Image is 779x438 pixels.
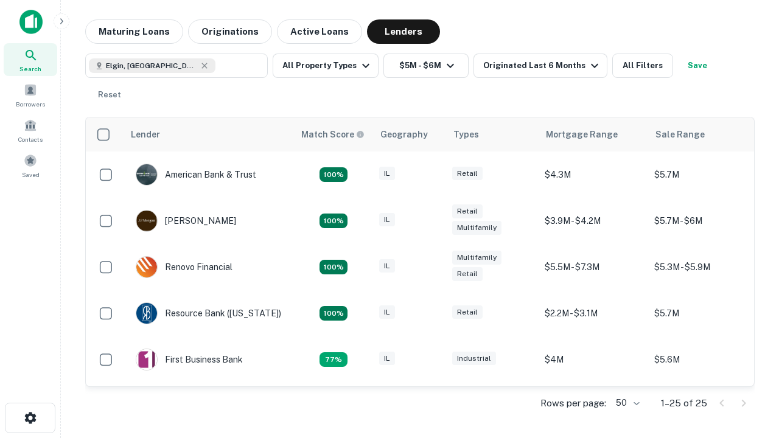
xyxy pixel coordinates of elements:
div: Renovo Financial [136,256,232,278]
div: IL [379,305,395,319]
th: Mortgage Range [539,117,648,151]
button: Reset [90,83,129,107]
button: Save your search to get updates of matches that match your search criteria. [678,54,717,78]
img: picture [136,349,157,370]
div: IL [379,259,395,273]
span: Saved [22,170,40,179]
th: Geography [373,117,446,151]
img: picture [136,303,157,324]
div: Retail [452,167,483,181]
div: Retail [452,305,483,319]
iframe: Chat Widget [718,302,779,360]
div: IL [379,167,395,181]
div: Matching Properties: 4, hasApolloMatch: undefined [320,260,348,274]
div: Capitalize uses an advanced AI algorithm to match your search with the best lender. The match sco... [301,128,365,141]
td: $4M [539,336,648,383]
button: $5M - $6M [383,54,469,78]
td: $5.5M - $7.3M [539,244,648,290]
img: capitalize-icon.png [19,10,43,34]
div: Sale Range [655,127,705,142]
td: $2.2M - $3.1M [539,290,648,336]
a: Search [4,43,57,76]
div: Multifamily [452,251,501,265]
td: $5.3M - $5.9M [648,244,758,290]
div: Geography [380,127,428,142]
td: $3.9M - $4.2M [539,198,648,244]
p: Rows per page: [540,396,606,411]
a: Saved [4,149,57,182]
div: First Business Bank [136,349,243,370]
div: Matching Properties: 7, hasApolloMatch: undefined [320,167,348,182]
div: [PERSON_NAME] [136,210,236,232]
div: Industrial [452,352,496,366]
td: $5.7M [648,290,758,336]
img: picture [136,164,157,185]
td: $4.3M [539,151,648,198]
a: Borrowers [4,78,57,111]
div: Resource Bank ([US_STATE]) [136,302,281,324]
div: Retail [452,204,483,218]
div: American Bank & Trust [136,164,256,186]
button: Originations [188,19,272,44]
div: Matching Properties: 4, hasApolloMatch: undefined [320,214,348,228]
button: All Property Types [273,54,379,78]
img: picture [136,210,157,231]
td: $5.7M - $6M [648,198,758,244]
button: Originated Last 6 Months [473,54,607,78]
img: picture [136,257,157,277]
div: Retail [452,267,483,281]
button: All Filters [612,54,673,78]
td: $3.1M [539,383,648,429]
th: Types [446,117,539,151]
div: Originated Last 6 Months [483,58,602,73]
td: $5.6M [648,336,758,383]
p: 1–25 of 25 [661,396,707,411]
th: Lender [124,117,294,151]
div: IL [379,213,395,227]
th: Sale Range [648,117,758,151]
button: Active Loans [277,19,362,44]
div: IL [379,352,395,366]
div: Matching Properties: 3, hasApolloMatch: undefined [320,352,348,367]
button: Lenders [367,19,440,44]
div: Mortgage Range [546,127,618,142]
div: Types [453,127,479,142]
div: Multifamily [452,221,501,235]
button: Maturing Loans [85,19,183,44]
td: $5.1M [648,383,758,429]
h6: Match Score [301,128,362,141]
span: Search [19,64,41,74]
span: Contacts [18,134,43,144]
div: Lender [131,127,160,142]
div: 50 [611,394,641,412]
div: Matching Properties: 4, hasApolloMatch: undefined [320,306,348,321]
span: Elgin, [GEOGRAPHIC_DATA], [GEOGRAPHIC_DATA] [106,60,197,71]
th: Capitalize uses an advanced AI algorithm to match your search with the best lender. The match sco... [294,117,373,151]
td: $5.7M [648,151,758,198]
a: Contacts [4,114,57,147]
span: Borrowers [16,99,45,109]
